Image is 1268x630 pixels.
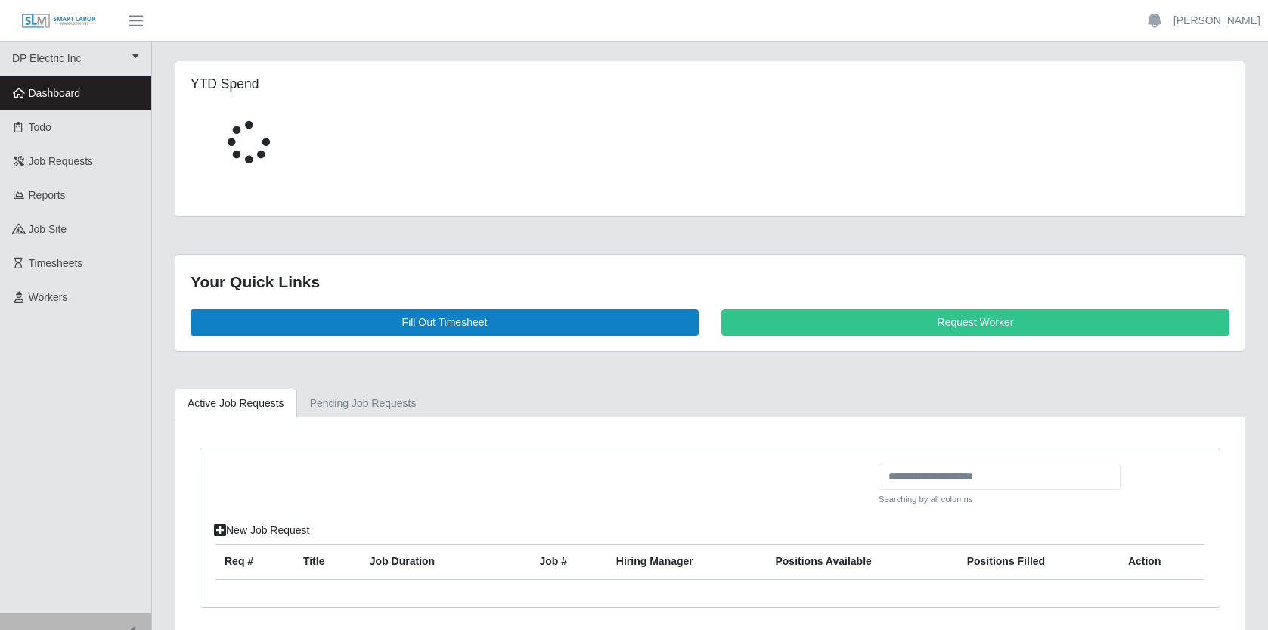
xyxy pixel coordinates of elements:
[29,223,67,235] span: job site
[175,389,297,418] a: Active Job Requests
[29,121,51,133] span: Todo
[29,189,66,201] span: Reports
[191,270,1229,294] div: Your Quick Links
[361,545,501,580] th: Job Duration
[531,545,607,580] th: Job #
[879,493,1121,506] small: Searching by all columns
[29,155,94,167] span: Job Requests
[29,291,68,303] span: Workers
[29,87,81,99] span: Dashboard
[29,257,83,269] span: Timesheets
[958,545,1119,580] th: Positions Filled
[721,309,1229,336] a: Request Worker
[1119,545,1204,580] th: Action
[215,545,294,580] th: Req #
[297,389,429,418] a: Pending Job Requests
[21,13,97,29] img: SLM Logo
[294,545,361,580] th: Title
[191,76,522,92] h5: YTD Spend
[191,309,699,336] a: Fill Out Timesheet
[607,545,767,580] th: Hiring Manager
[766,545,957,580] th: Positions Available
[1173,13,1260,29] a: [PERSON_NAME]
[204,517,320,544] a: New Job Request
